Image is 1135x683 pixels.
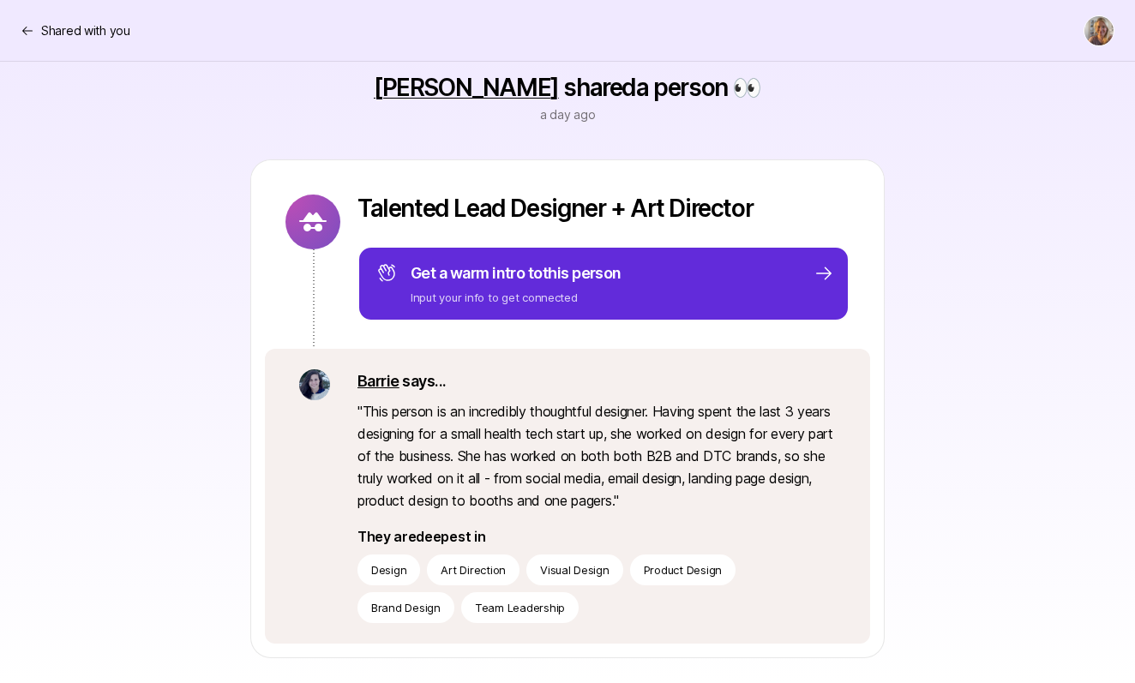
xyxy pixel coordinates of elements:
[357,525,836,548] p: They are deepest in
[374,74,761,101] p: shared a person 👀
[299,369,330,400] img: f3789128_d726_40af_ba80_c488df0e0488.jpg
[1084,16,1114,45] img: Nicole Lyon
[41,21,130,41] p: Shared with you
[357,372,399,390] a: Barrie
[357,195,850,222] p: Talented Lead Designer + Art Director
[475,599,565,616] p: Team Leadership
[441,561,506,578] p: Art Direction
[357,369,836,393] p: says...
[540,105,595,125] p: a day ago
[528,264,622,282] span: to this person
[371,599,441,616] p: Brand Design
[374,73,559,102] a: [PERSON_NAME]
[540,561,610,578] p: Visual Design
[411,289,622,306] p: Input your info to get connected
[411,261,622,285] p: Get a warm intro
[371,561,406,578] p: Design
[1084,15,1114,46] button: Nicole Lyon
[644,561,722,578] p: Product Design
[357,400,836,512] p: " This person is an incredibly thoughtful designer. Having spent the last 3 years designing for a...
